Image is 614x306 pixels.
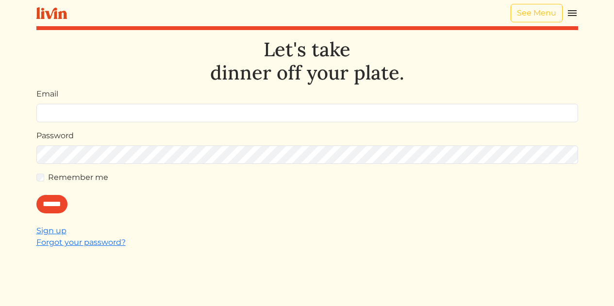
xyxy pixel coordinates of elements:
[36,238,126,247] a: Forgot your password?
[36,130,74,142] label: Password
[48,172,108,183] label: Remember me
[36,7,67,19] img: livin-logo-a0d97d1a881af30f6274990eb6222085a2533c92bbd1e4f22c21b4f0d0e3210c.svg
[566,7,578,19] img: menu_hamburger-cb6d353cf0ecd9f46ceae1c99ecbeb4a00e71ca567a856bd81f57e9d8c17bb26.svg
[511,4,563,22] a: See Menu
[36,88,58,100] label: Email
[36,38,578,84] h1: Let's take dinner off your plate.
[36,226,66,235] a: Sign up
